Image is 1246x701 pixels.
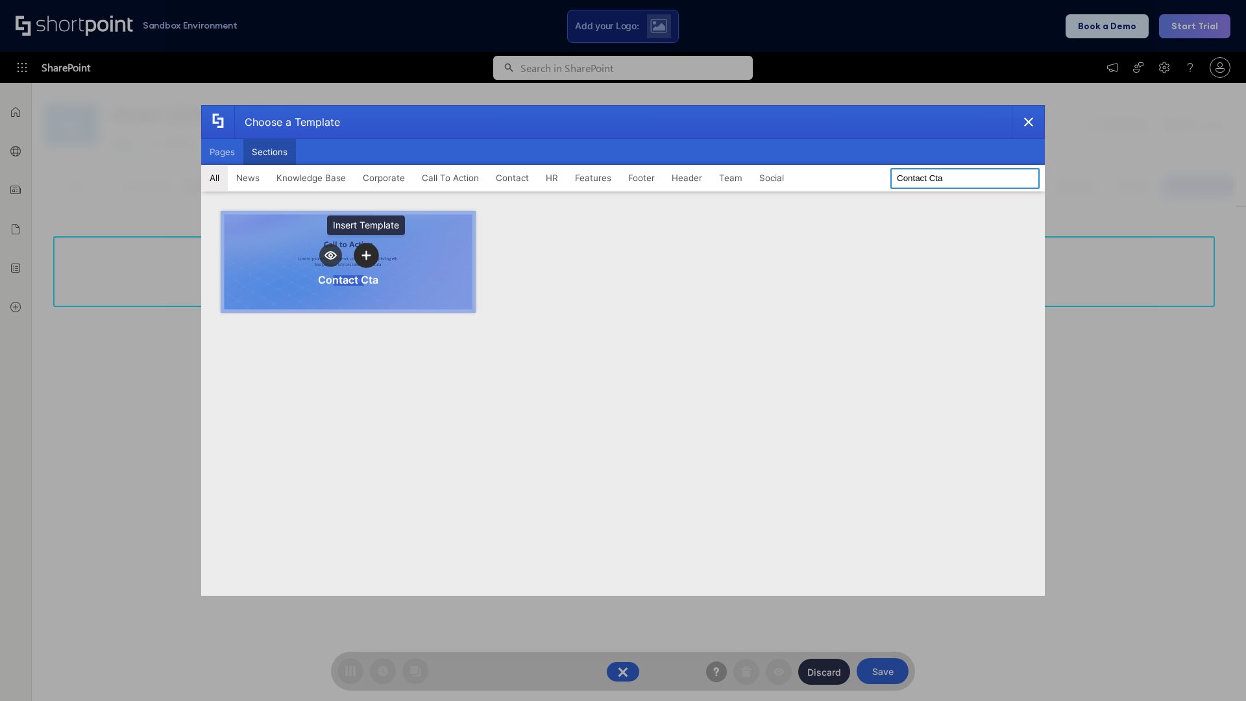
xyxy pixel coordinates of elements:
button: Social [751,165,792,191]
button: Pages [201,139,243,165]
button: All [201,165,228,191]
button: Call To Action [413,165,487,191]
div: Contact Cta [318,273,378,286]
button: HR [537,165,567,191]
button: Header [663,165,711,191]
button: Corporate [354,165,413,191]
button: Contact [487,165,537,191]
input: Search [890,168,1040,189]
button: Features [567,165,620,191]
button: Sections [243,139,296,165]
button: News [228,165,268,191]
div: Choose a Template [234,106,340,138]
button: Team [711,165,751,191]
button: Knowledge Base [268,165,354,191]
div: template selector [201,105,1045,596]
iframe: Chat Widget [1181,639,1246,701]
button: Footer [620,165,663,191]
